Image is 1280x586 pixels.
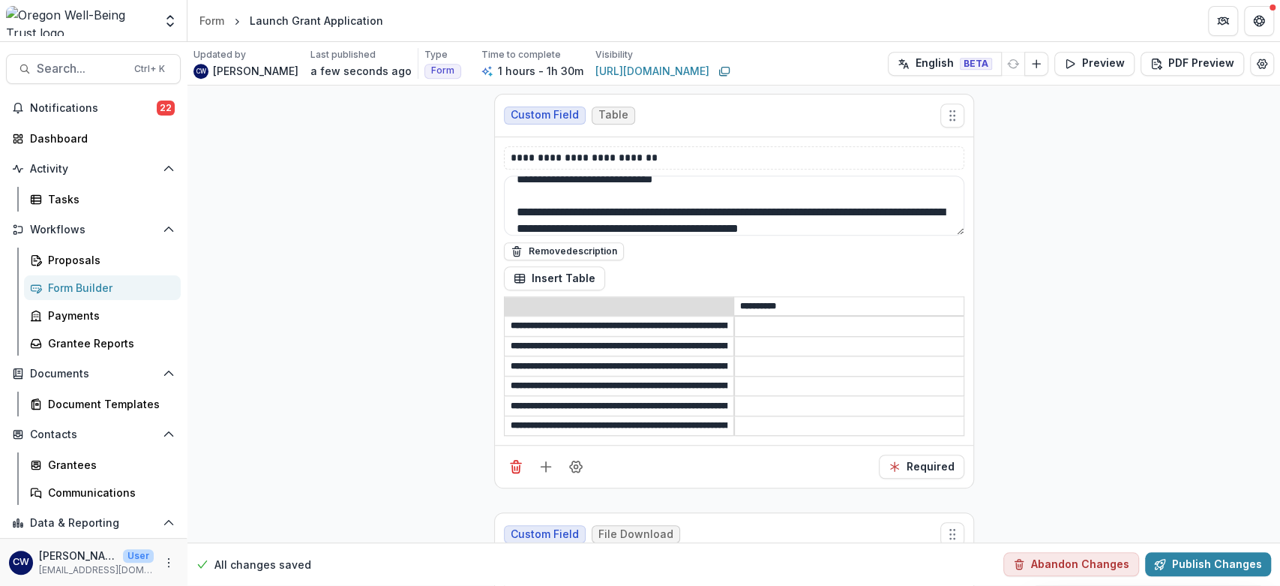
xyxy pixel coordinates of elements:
button: Open Contacts [6,422,181,446]
p: Last published [310,48,376,62]
button: Removedescription [504,242,624,260]
button: Open Activity [6,157,181,181]
div: Grantee Reports [48,335,169,351]
button: Refresh Translation [1001,52,1025,76]
button: Move field [940,522,964,546]
span: Workflows [30,224,157,236]
p: [PERSON_NAME] [39,548,117,563]
a: Document Templates [24,392,181,416]
button: Add Language [1024,52,1048,76]
a: Proposals [24,248,181,272]
a: Payments [24,303,181,328]
button: Abandon Changes [1003,553,1139,577]
button: Notifications22 [6,96,181,120]
div: Document Templates [48,396,169,412]
p: 1 hours - 1h 30m [498,63,583,79]
button: PDF Preview [1141,52,1244,76]
span: Contacts [30,428,157,441]
a: Form [193,10,230,32]
div: Tasks [48,191,169,207]
button: Delete field [504,455,528,479]
p: Type [424,48,448,62]
div: Communications [48,485,169,500]
button: Partners [1208,6,1238,36]
img: Oregon Well-Being Trust logo [6,6,154,36]
a: Grantees [24,452,181,477]
p: [EMAIL_ADDRESS][DOMAIN_NAME] [39,563,154,577]
div: Payments [48,308,169,323]
span: Form [431,65,454,76]
span: Documents [30,368,157,380]
button: Open entity switcher [160,6,181,36]
p: a few seconds ago [310,63,412,79]
div: Dashboard [30,131,169,146]
button: Edit Form Settings [1250,52,1274,76]
button: More [160,554,178,572]
button: Required [879,455,964,479]
div: Proposals [48,252,169,268]
button: Get Help [1244,6,1274,36]
a: Dashboard [6,126,181,151]
button: Add field [534,455,558,479]
button: Insert Table [504,266,605,290]
button: Field Settings [564,455,588,479]
button: Move field [940,104,964,128]
div: Ctrl + K [131,61,168,77]
a: Grantee Reports [24,331,181,356]
a: Tasks [24,187,181,212]
nav: breadcrumb [193,10,389,32]
button: Publish Changes [1145,553,1271,577]
a: Form Builder [24,275,181,300]
button: Open Documents [6,362,181,386]
span: Search... [37,62,125,76]
div: Launch Grant Application [250,13,383,29]
button: Search... [6,54,181,84]
button: Preview [1054,52,1135,76]
span: Data & Reporting [30,517,157,530]
button: Open Data & Reporting [6,511,181,535]
p: All changes saved [214,557,311,573]
span: Notifications [30,102,157,115]
p: Visibility [595,48,633,62]
p: Updated by [193,48,246,62]
div: Cat Willett [13,557,29,567]
p: User [123,549,154,563]
span: Table [598,109,628,122]
button: Open Workflows [6,218,181,242]
a: Communications [24,480,181,505]
div: Grantees [48,457,169,473]
span: Custom Field [511,528,579,541]
p: [PERSON_NAME] [213,63,298,79]
span: Activity [30,163,157,176]
button: Copy link [715,62,733,80]
span: 22 [157,101,175,116]
span: Custom Field [511,109,579,122]
div: Cat Willett [196,68,206,74]
button: English BETA [888,52,1002,76]
p: Time to complete [481,48,561,62]
div: Form Builder [48,280,169,296]
a: [URL][DOMAIN_NAME] [595,63,709,79]
span: File Download [598,528,673,541]
div: Form [199,13,224,29]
